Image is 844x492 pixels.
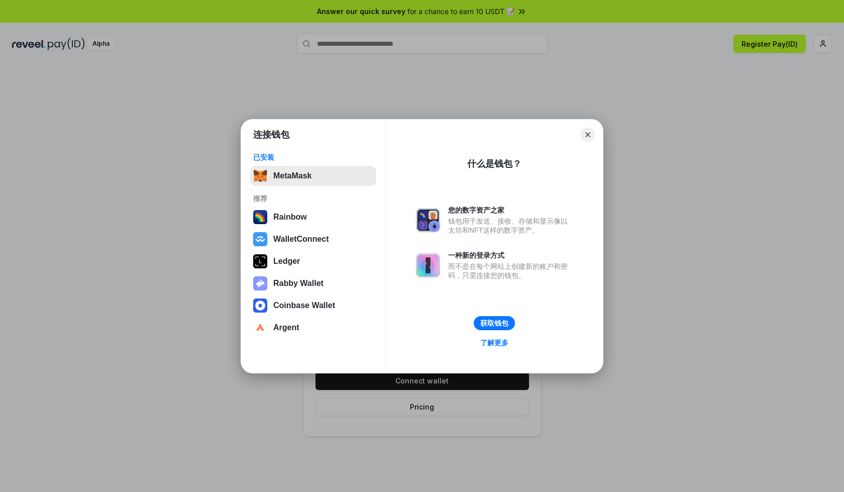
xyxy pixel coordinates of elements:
[253,321,267,335] img: svg+xml,%3Csvg%20width%3D%2228%22%20height%3D%2228%22%20viewBox%3D%220%200%2028%2028%22%20fill%3D...
[273,279,324,288] div: Rabby Wallet
[416,208,440,232] img: svg+xml,%3Csvg%20xmlns%3D%22http%3A%2F%2Fwww.w3.org%2F2000%2Fsvg%22%20fill%3D%22none%22%20viewBox...
[253,276,267,290] img: svg+xml,%3Csvg%20xmlns%3D%22http%3A%2F%2Fwww.w3.org%2F2000%2Fsvg%22%20fill%3D%22none%22%20viewBox...
[480,338,508,347] div: 了解更多
[480,319,508,328] div: 获取钱包
[250,273,376,293] button: Rabby Wallet
[273,323,299,332] div: Argent
[448,206,573,215] div: 您的数字资产之家
[467,158,521,170] div: 什么是钱包？
[250,318,376,338] button: Argent
[253,129,289,141] h1: 连接钱包
[253,153,373,162] div: 已安装
[253,210,267,224] img: svg+xml,%3Csvg%20width%3D%22120%22%20height%3D%22120%22%20viewBox%3D%220%200%20120%20120%22%20fil...
[253,194,373,203] div: 推荐
[448,262,573,280] div: 而不是在每个网站上创建新的账户和密码，只需连接您的钱包。
[273,171,311,180] div: MetaMask
[273,301,335,310] div: Coinbase Wallet
[448,251,573,260] div: 一种新的登录方式
[253,299,267,313] img: svg+xml,%3Csvg%20width%3D%2228%22%20height%3D%2228%22%20viewBox%3D%220%200%2028%2028%22%20fill%3D...
[273,235,329,244] div: WalletConnect
[273,257,300,266] div: Ledger
[474,336,514,349] a: 了解更多
[250,207,376,227] button: Rainbow
[250,296,376,316] button: Coinbase Wallet
[474,316,515,330] button: 获取钱包
[253,169,267,183] img: svg+xml,%3Csvg%20fill%3D%22none%22%20height%3D%2233%22%20viewBox%3D%220%200%2035%2033%22%20width%...
[250,166,376,186] button: MetaMask
[581,128,595,142] button: Close
[448,217,573,235] div: 钱包用于发送、接收、存储和显示像以太坊和NFT这样的数字资产。
[253,232,267,246] img: svg+xml,%3Csvg%20width%3D%2228%22%20height%3D%2228%22%20viewBox%3D%220%200%2028%2028%22%20fill%3D...
[416,253,440,277] img: svg+xml,%3Csvg%20xmlns%3D%22http%3A%2F%2Fwww.w3.org%2F2000%2Fsvg%22%20fill%3D%22none%22%20viewBox...
[250,251,376,271] button: Ledger
[253,254,267,268] img: svg+xml,%3Csvg%20xmlns%3D%22http%3A%2F%2Fwww.w3.org%2F2000%2Fsvg%22%20width%3D%2228%22%20height%3...
[273,213,307,222] div: Rainbow
[250,229,376,249] button: WalletConnect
